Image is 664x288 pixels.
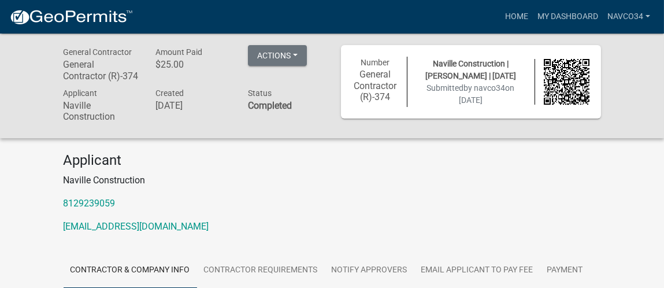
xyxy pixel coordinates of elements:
[64,198,116,209] a: 8129239059
[248,45,307,66] button: Actions
[361,58,390,67] span: Number
[64,47,132,57] span: General Contractor
[64,59,139,81] h6: General Contractor (R)-374
[155,100,231,111] h6: [DATE]
[248,100,292,111] strong: Completed
[64,173,601,187] p: Naville Construction
[155,59,231,70] h6: $25.00
[425,59,516,80] span: Naville Construction | [PERSON_NAME] | [DATE]
[64,100,139,122] h6: Naville Construction
[603,6,655,28] a: navco34
[248,88,272,98] span: Status
[155,47,202,57] span: Amount Paid
[155,88,184,98] span: Created
[64,152,601,169] h4: Applicant
[427,83,515,105] span: Submitted on [DATE]
[64,88,98,98] span: Applicant
[64,221,209,232] a: [EMAIL_ADDRESS][DOMAIN_NAME]
[544,59,589,105] img: QR code
[464,83,506,93] span: by navco34
[353,69,398,102] h6: General Contractor (R)-374
[500,6,533,28] a: Home
[533,6,603,28] a: My Dashboard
